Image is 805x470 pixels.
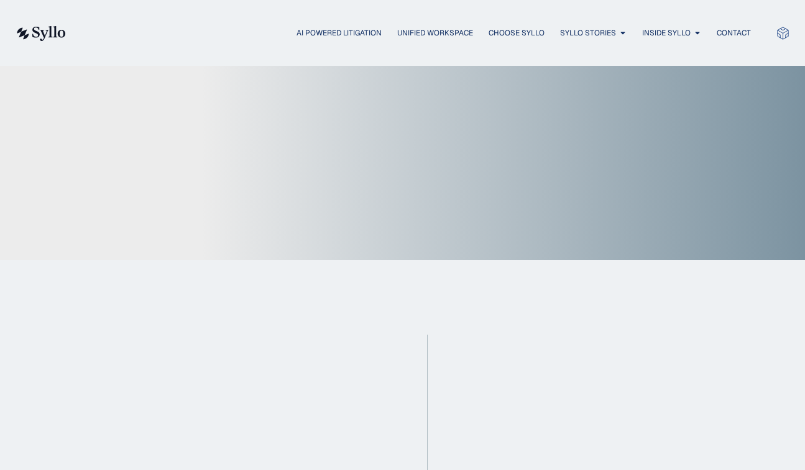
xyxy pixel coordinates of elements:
a: Inside Syllo [642,27,691,38]
a: Syllo Stories [560,27,616,38]
div: Menu Toggle [91,27,751,39]
a: Choose Syllo [489,27,545,38]
a: AI Powered Litigation [297,27,382,38]
nav: Menu [91,27,751,39]
img: syllo [15,26,66,41]
a: Unified Workspace [397,27,473,38]
a: Contact [717,27,751,38]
